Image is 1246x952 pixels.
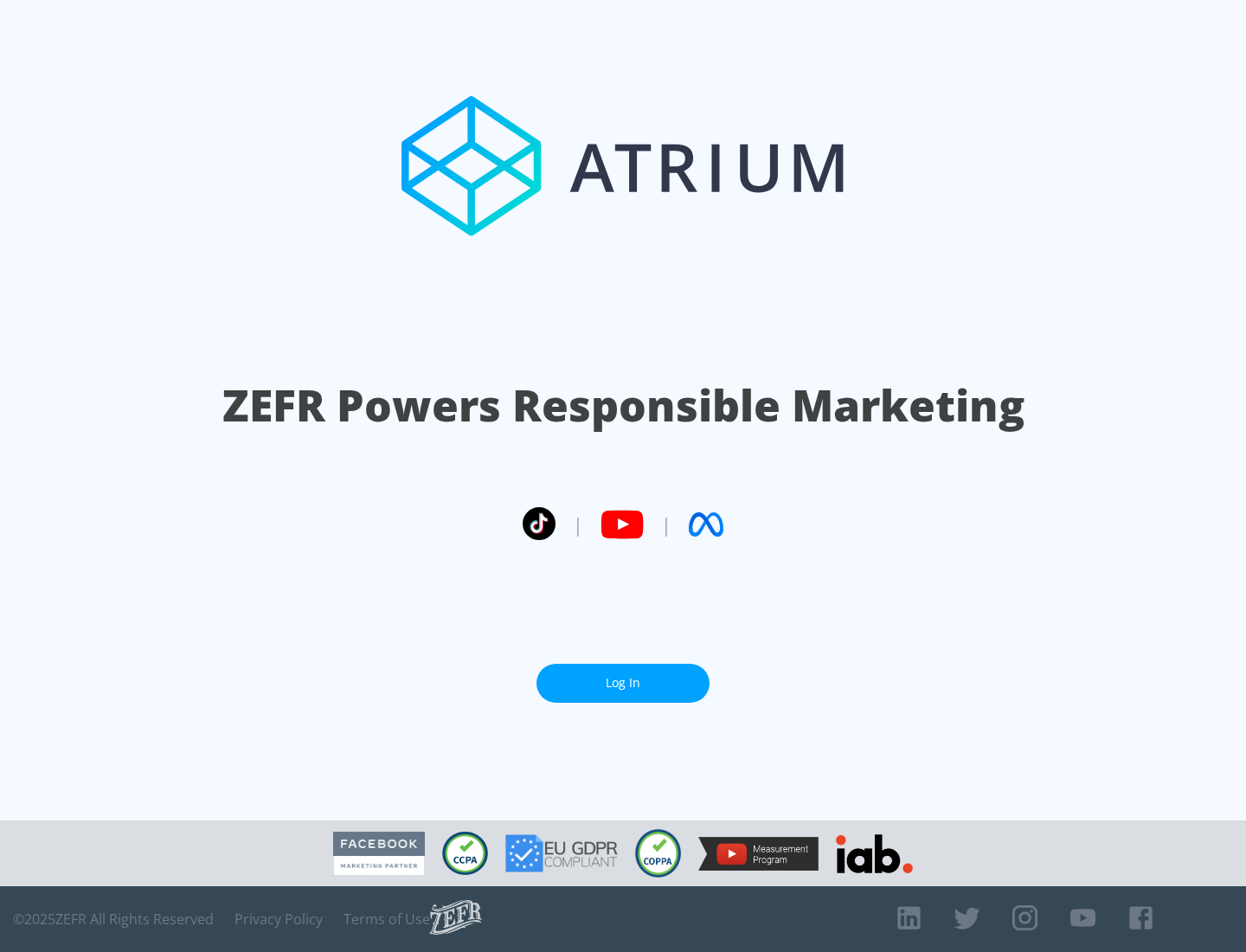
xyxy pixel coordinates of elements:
a: Log In [536,664,710,703]
img: CCPA Compliant [442,832,488,875]
span: | [573,511,583,537]
img: GDPR Compliant [505,834,618,872]
img: COPPA Compliant [635,829,681,878]
span: © 2025 ZEFR All Rights Reserved [13,910,214,928]
h1: ZEFR Powers Responsible Marketing [222,376,1024,435]
a: Privacy Policy [234,910,323,928]
img: Facebook Marketing Partner [333,832,425,876]
span: | [661,511,671,537]
img: IAB [836,834,913,873]
img: YouTube Measurement Program [698,837,819,871]
a: Terms of Use [344,910,430,928]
